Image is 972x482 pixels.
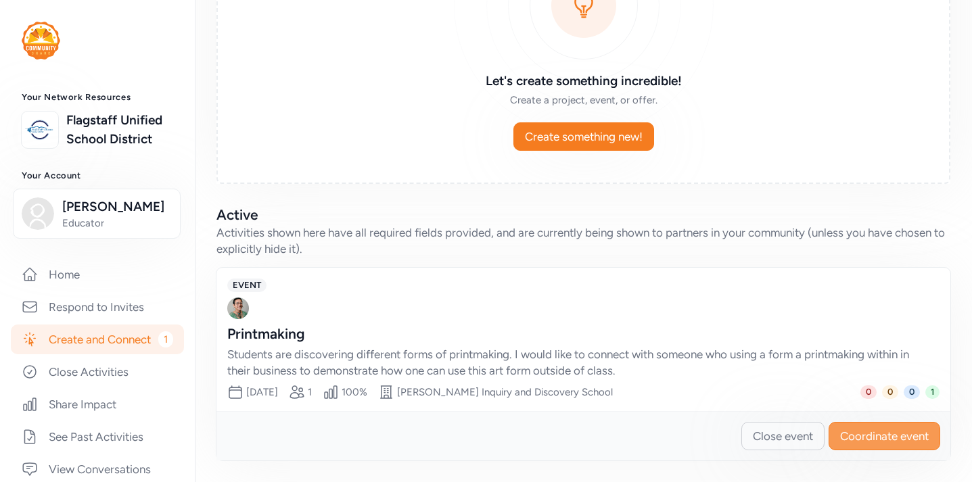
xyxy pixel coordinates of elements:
[22,22,60,59] img: logo
[25,115,55,145] img: logo
[397,385,613,399] div: [PERSON_NAME] Inquiry and Discovery School
[11,422,184,452] a: See Past Activities
[840,428,929,444] span: Coordinate event
[11,260,184,289] a: Home
[753,428,813,444] span: Close event
[227,279,267,292] span: EVENT
[11,357,184,387] a: Close Activities
[216,206,950,224] h2: Active
[62,197,172,216] span: [PERSON_NAME]
[158,331,173,347] span: 1
[389,93,779,107] div: Create a project, event, or offer.
[525,128,643,145] span: Create something new!
[11,292,184,322] a: Respond to Invites
[22,170,173,181] h3: Your Account
[829,422,940,450] button: Coordinate event
[925,385,940,399] span: 1
[11,324,184,354] a: Create and Connect1
[62,216,172,230] span: Educator
[216,224,950,257] div: Activities shown here have all required fields provided, and are currently being shown to partner...
[308,385,312,399] div: 1
[227,324,912,343] div: Printmaking
[741,422,825,450] button: Close event
[22,92,173,103] h3: Your Network Resources
[513,122,654,151] button: Create something new!
[389,72,779,91] h3: Let's create something incredible!
[66,111,173,149] a: Flagstaff Unified School District
[227,346,912,379] div: Students are discovering different forms of printmaking. I would like to connect with someone who...
[227,297,249,319] img: Avatar
[246,386,278,398] span: [DATE]
[13,189,181,239] button: [PERSON_NAME]Educator
[11,389,184,419] a: Share Impact
[860,385,877,399] span: 0
[882,385,898,399] span: 0
[342,385,367,399] div: 100%
[904,385,920,399] span: 0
